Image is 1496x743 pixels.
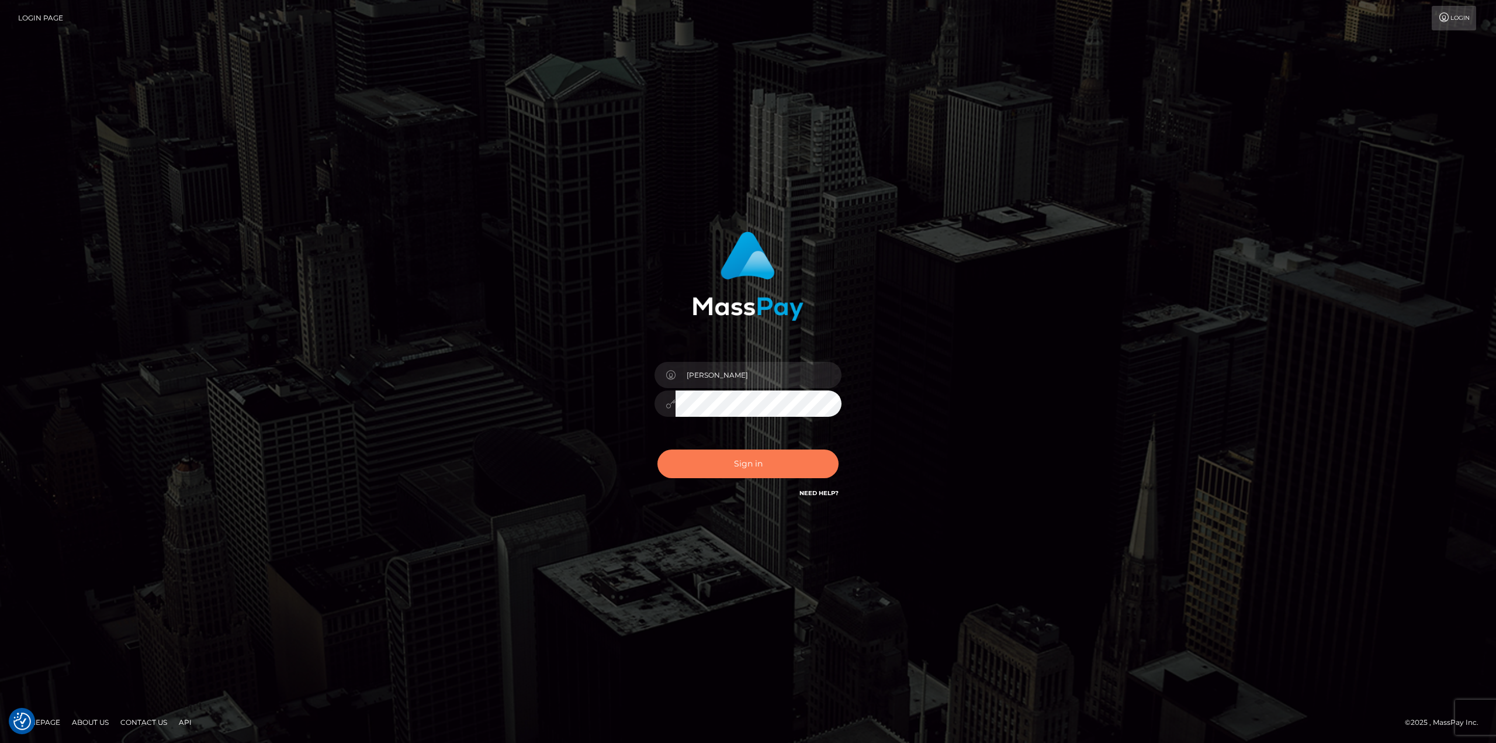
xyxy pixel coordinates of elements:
a: Login [1432,6,1476,30]
a: Need Help? [799,489,839,497]
a: Login Page [18,6,63,30]
button: Consent Preferences [13,713,31,730]
a: API [174,713,196,731]
input: Username... [676,362,841,388]
a: About Us [67,713,113,731]
img: MassPay Login [692,231,804,321]
img: Revisit consent button [13,713,31,730]
button: Sign in [657,450,839,478]
div: © 2025 , MassPay Inc. [1405,716,1487,729]
a: Contact Us [116,713,172,731]
a: Homepage [13,713,65,731]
